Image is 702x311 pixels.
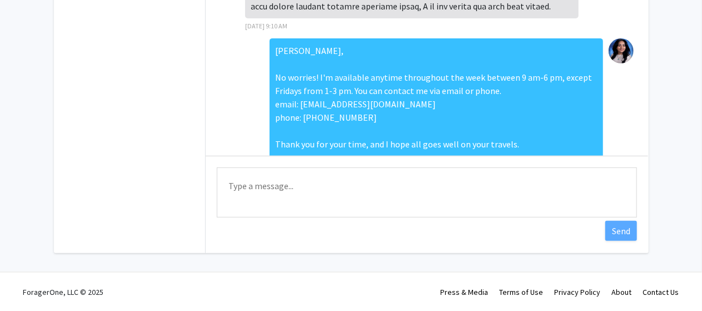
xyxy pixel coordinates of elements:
a: Privacy Policy [555,287,601,297]
iframe: Chat [8,261,47,303]
a: Press & Media [441,287,489,297]
a: About [612,287,632,297]
img: Gabriela Martinez Contreras [609,38,634,63]
div: [PERSON_NAME], No worries! I'm available anytime throughout the week between 9 am-6 pm, except Fr... [270,38,603,196]
button: Send [605,221,637,241]
a: Terms of Use [500,287,544,297]
a: Contact Us [643,287,679,297]
span: [DATE] 9:10 AM [245,22,287,30]
textarea: Message [217,167,637,218]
